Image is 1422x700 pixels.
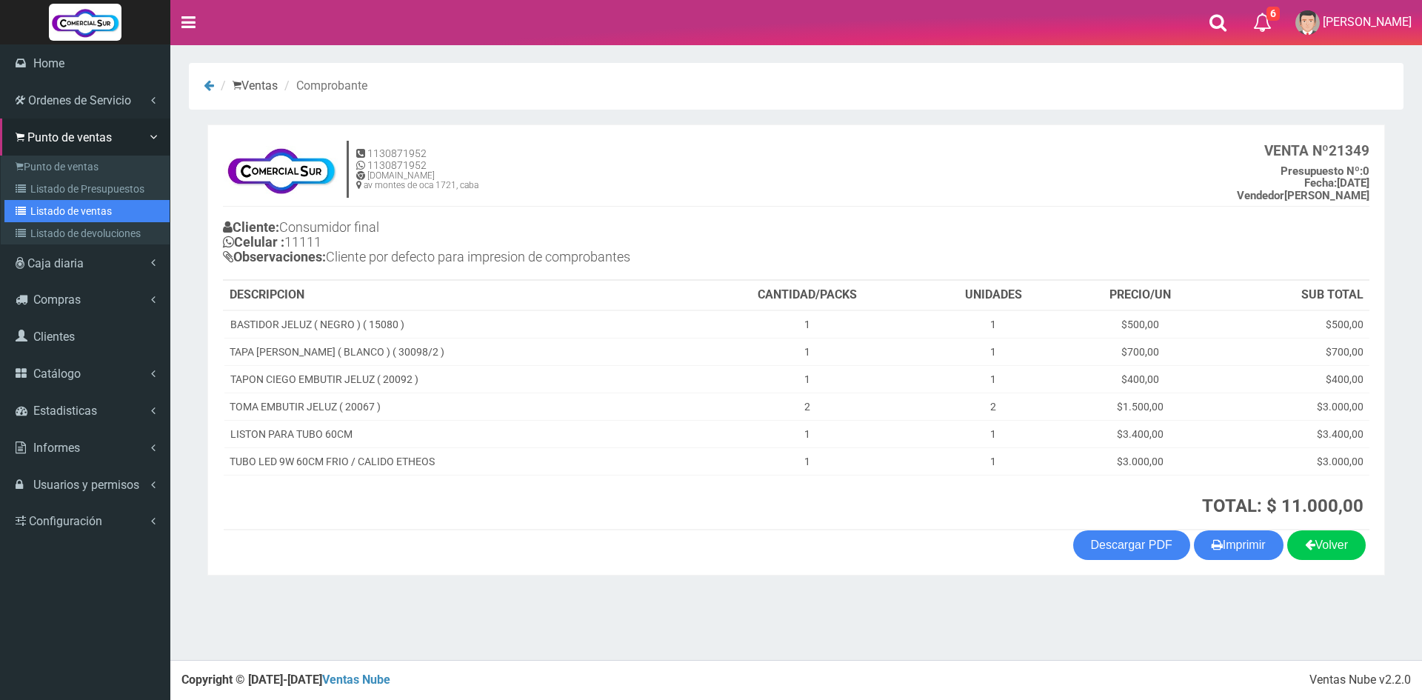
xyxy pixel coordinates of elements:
td: 1 [692,447,922,475]
li: Comprobante [281,78,367,95]
td: 1 [692,310,922,339]
h5: 1130871952 1130871952 [356,148,478,171]
strong: TOTAL: $ 11.000,00 [1202,496,1363,516]
td: $1.500,00 [1064,393,1216,420]
span: Configuración [29,514,102,528]
strong: Copyright © [DATE]-[DATE] [181,673,390,687]
th: UNIDADES [922,281,1064,310]
strong: Presupuesto Nº: [1281,164,1363,178]
td: TAPON CIEGO EMBUTIR JELUZ ( 20092 ) [224,365,692,393]
th: CANTIDAD/PACKS [692,281,922,310]
td: 2 [692,393,922,420]
td: $3.000,00 [1216,447,1369,475]
strong: Fecha: [1304,176,1337,190]
td: 1 [922,310,1064,339]
a: Descargar PDF [1073,530,1190,560]
th: PRECIO/UN [1064,281,1216,310]
td: TUBO LED 9W 60CM FRIO / CALIDO ETHEOS [224,447,692,475]
h4: Consumidor final 11111 Cliente por defecto para impresion de comprobantes [223,216,796,271]
b: Observaciones: [223,249,326,264]
td: $400,00 [1064,365,1216,393]
td: BASTIDOR JELUZ ( NEGRO ) ( 15080 ) [224,310,692,339]
b: 0 [1281,164,1369,178]
td: 1 [692,365,922,393]
b: [DATE] [1304,176,1369,190]
td: TOMA EMBUTIR JELUZ ( 20067 ) [224,393,692,420]
td: $700,00 [1064,338,1216,365]
td: $3.400,00 [1064,420,1216,447]
strong: VENTA Nº [1264,142,1329,159]
span: Compras [33,293,81,307]
button: Imprimir [1194,530,1284,560]
a: Punto de ventas [4,156,170,178]
td: $3.400,00 [1216,420,1369,447]
a: Listado de devoluciones [4,222,170,244]
td: 1 [922,447,1064,475]
td: 1 [922,338,1064,365]
img: User Image [1295,10,1320,35]
td: LISTON PARA TUBO 60CM [224,420,692,447]
span: Informes [33,441,80,455]
td: TAPA [PERSON_NAME] ( BLANCO ) ( 30098/2 ) [224,338,692,365]
td: $500,00 [1216,310,1369,339]
td: 1 [692,420,922,447]
b: Celular : [223,234,284,250]
h6: [DOMAIN_NAME] av montes de oca 1721, caba [356,171,478,190]
span: Ordenes de Servicio [28,93,131,107]
td: $3.000,00 [1216,393,1369,420]
a: Listado de ventas [4,200,170,222]
b: [PERSON_NAME] [1237,189,1369,202]
td: $400,00 [1216,365,1369,393]
b: 21349 [1264,142,1369,159]
b: Cliente: [223,219,279,235]
span: Caja diaria [27,256,84,270]
span: Usuarios y permisos [33,478,139,492]
td: $3.000,00 [1064,447,1216,475]
span: Punto de ventas [27,130,112,144]
td: 1 [922,365,1064,393]
span: [PERSON_NAME] [1323,15,1412,29]
td: 2 [922,393,1064,420]
td: 1 [922,420,1064,447]
a: Ventas Nube [322,673,390,687]
a: Volver [1287,530,1366,560]
img: f695dc5f3a855ddc19300c990e0c55a2.jpg [223,140,339,199]
td: 1 [692,338,922,365]
a: Listado de Presupuestos [4,178,170,200]
span: 6 [1266,7,1280,21]
th: DESCRIPCION [224,281,692,310]
span: Estadisticas [33,404,97,418]
td: $500,00 [1064,310,1216,339]
strong: Vendedor [1237,189,1284,202]
span: Clientes [33,330,75,344]
span: Home [33,56,64,70]
div: Ventas Nube v2.2.0 [1309,672,1411,689]
img: Logo grande [49,4,121,41]
span: Catálogo [33,367,81,381]
li: Ventas [217,78,278,95]
td: $700,00 [1216,338,1369,365]
th: SUB TOTAL [1216,281,1369,310]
